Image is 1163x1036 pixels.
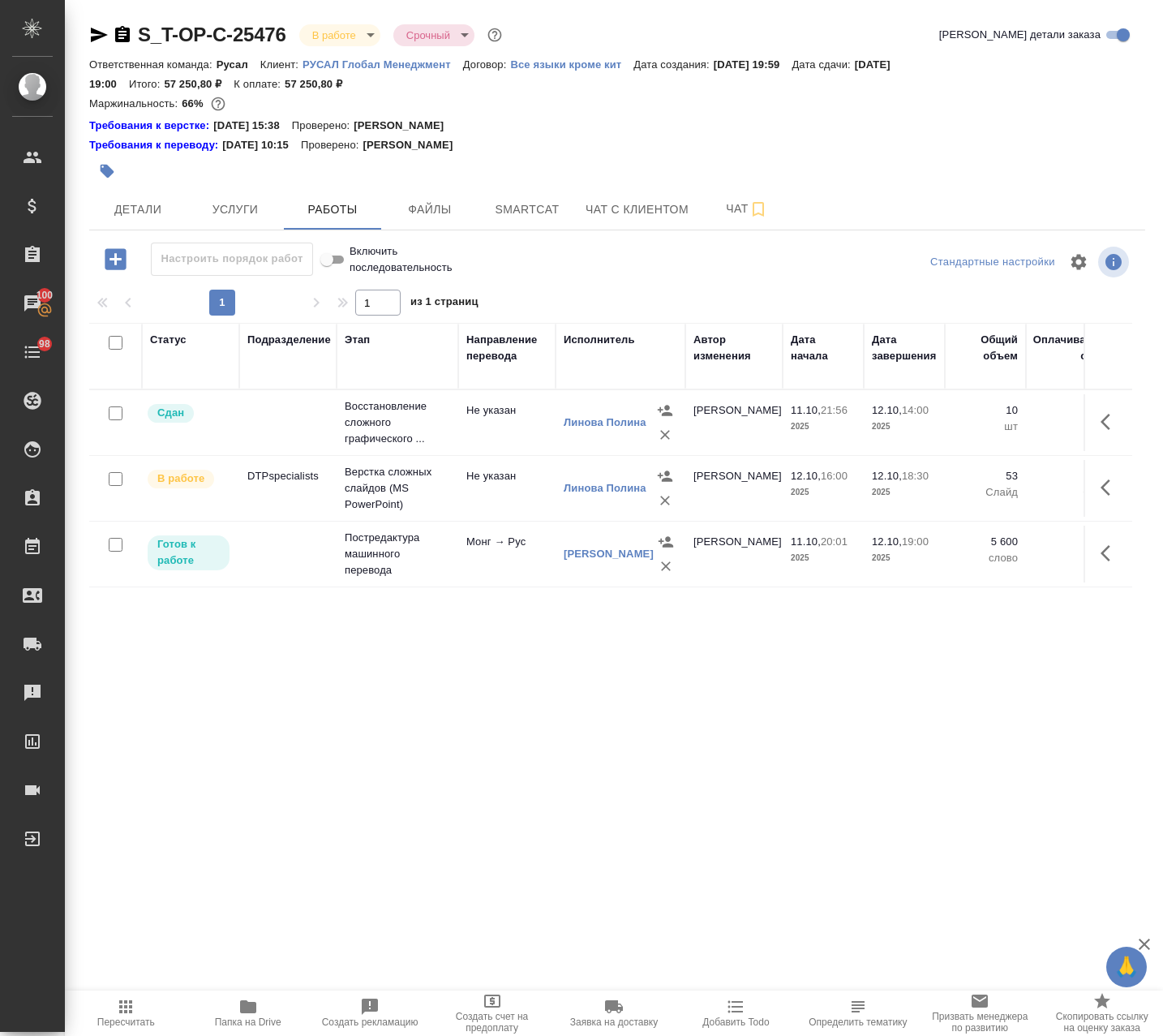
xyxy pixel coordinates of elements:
td: [PERSON_NAME] [685,526,783,582]
p: 2025 [791,550,856,566]
button: Определить тематику [797,991,919,1036]
span: 98 [29,336,60,352]
p: 5 600 [953,534,1018,550]
button: Создать рекламацию [309,991,431,1036]
p: 21:56 [821,404,848,416]
p: Сдан [157,405,184,421]
a: РУСАЛ Глобал Менеджмент [303,57,463,71]
span: Заявка на доставку [570,1017,658,1028]
p: [DATE] 10:15 [222,137,301,153]
span: 🙏 [1113,950,1140,984]
div: Исполнитель выполняет работу [146,468,231,490]
a: Требования к переводу: [89,137,222,153]
p: 2025 [872,484,937,501]
button: В работе [307,28,361,42]
p: Проверено: [292,118,354,134]
div: В работе [393,24,474,46]
p: [DATE] 19:59 [714,58,792,71]
svg: Подписаться [749,200,768,219]
a: Линова Полина [564,416,646,428]
button: Пересчитать [65,991,187,1036]
button: Папка на Drive [187,991,308,1036]
button: Скопировать ссылку [113,25,132,45]
button: 🙏 [1106,947,1147,987]
span: Настроить таблицу [1059,243,1098,282]
a: Линова Полина [564,482,646,494]
p: слово [1034,550,1115,566]
p: 5 600 [1034,534,1115,550]
td: DTPspecialists [239,460,337,517]
div: Дата начала [791,332,856,364]
td: Не указан [458,460,556,517]
p: 10 [1034,402,1115,419]
p: 16:00 [821,470,848,482]
td: Не указан [458,394,556,451]
p: 12.10, [872,404,902,416]
span: Пересчитать [97,1017,155,1028]
p: 12.10, [791,470,821,482]
button: Призвать менеджера по развитию [919,991,1041,1036]
button: 16256.90 RUB; [208,93,229,114]
button: Удалить [653,488,677,513]
span: Файлы [391,200,469,220]
a: 98 [4,332,61,372]
p: Договор: [463,58,511,71]
p: РУСАЛ Глобал Менеджмент [303,58,463,71]
p: Дата сдачи: [792,58,854,71]
a: Требования к верстке: [89,118,213,134]
div: Статус [150,332,187,348]
p: 53 [1034,468,1115,484]
span: Создать счет на предоплату [440,1011,543,1034]
p: 66% [182,97,207,110]
button: Здесь прячутся важные кнопки [1091,402,1130,441]
p: [PERSON_NAME] [354,118,456,134]
p: В работе [157,471,204,487]
span: Посмотреть информацию [1098,247,1132,277]
p: Клиент: [260,58,303,71]
div: Нажми, чтобы открыть папку с инструкцией [89,137,222,153]
p: 11.10, [791,535,821,548]
p: 10 [953,402,1018,419]
span: Создать рекламацию [322,1017,418,1028]
p: К оплате: [234,78,285,90]
button: Удалить [654,554,678,578]
button: Срочный [401,28,455,42]
button: Назначить [654,530,678,554]
div: Направление перевода [466,332,547,364]
p: Проверено: [301,137,363,153]
div: Менеджер проверил работу исполнителя, передает ее на следующий этап [146,402,231,424]
span: Папка на Drive [215,1017,281,1028]
a: Все языки кроме кит [510,57,633,71]
p: слово [953,550,1018,566]
p: Ответственная команда: [89,58,217,71]
div: split button [926,250,1059,275]
p: Восстановление сложного графического ... [345,398,450,447]
button: Удалить [653,423,677,447]
span: Скопировать ссылку на оценку заказа [1051,1011,1153,1034]
span: Добавить Todo [702,1017,769,1028]
p: 2025 [791,419,856,435]
p: Слайд [1034,484,1115,501]
p: 12.10, [872,535,902,548]
p: Верстка сложных слайдов (MS PowerPoint) [345,464,450,513]
p: 19:00 [902,535,929,548]
p: 53 [953,468,1018,484]
p: Итого: [129,78,164,90]
p: Слайд [953,484,1018,501]
p: 57 250,80 ₽ [285,78,354,90]
p: Постредактура машинного перевода [345,530,450,578]
span: Чат с клиентом [586,200,689,220]
p: [PERSON_NAME] [363,137,465,153]
button: Назначить [653,464,677,488]
button: Назначить [653,398,677,423]
div: Общий объем [953,332,1018,364]
button: Создать счет на предоплату [431,991,552,1036]
p: 20:01 [821,535,848,548]
span: Определить тематику [809,1017,907,1028]
span: Призвать менеджера по развитию [929,1011,1031,1034]
button: Доп статусы указывают на важность/срочность заказа [484,24,505,45]
div: Автор изменения [693,332,775,364]
div: Дата завершения [872,332,937,364]
p: 2025 [872,550,937,566]
button: Здесь прячутся важные кнопки [1091,468,1130,507]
